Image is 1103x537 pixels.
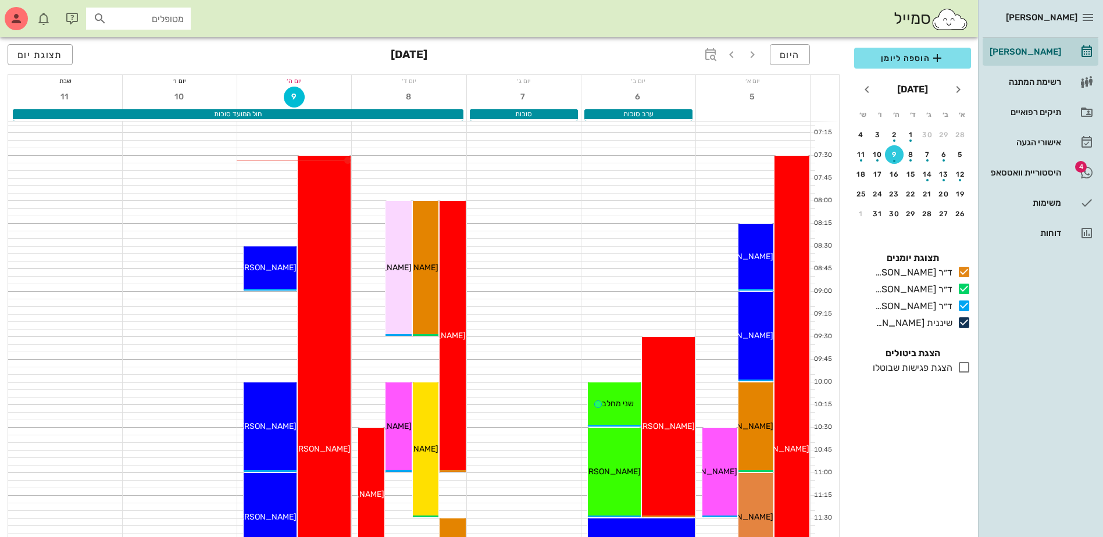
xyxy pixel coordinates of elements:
button: 25 [852,185,870,203]
div: 8 [902,151,920,159]
th: ד׳ [905,105,920,124]
span: 11 [55,92,76,102]
div: 30 [885,210,904,218]
button: 28 [918,205,937,223]
span: [PERSON_NAME] [285,444,351,454]
span: 5 [743,92,763,102]
div: 11:00 [811,468,834,478]
button: 4 [852,126,870,144]
span: ערב סוכות [623,110,654,118]
h3: [DATE] [391,44,427,67]
button: 20 [935,185,954,203]
div: 08:30 [811,241,834,251]
div: שבת [8,75,122,87]
div: אישורי הגעה [987,138,1061,147]
div: 07:45 [811,173,834,183]
span: [PERSON_NAME] [708,331,773,341]
div: 11 [852,151,870,159]
button: 7 [918,145,937,164]
button: 11 [852,145,870,164]
a: תגהיסטוריית וואטסאפ [983,159,1098,187]
button: 10 [869,145,887,164]
button: 1 [902,126,920,144]
div: יום ג׳ [467,75,581,87]
div: שיננית [PERSON_NAME] [870,316,952,330]
a: אישורי הגעה [983,128,1098,156]
div: 25 [852,190,870,198]
h4: תצוגת יומנים [854,251,971,265]
div: 16 [885,170,904,178]
div: דוחות [987,228,1061,238]
a: תיקים רפואיים [983,98,1098,126]
span: 6 [628,92,649,102]
span: 7 [513,92,534,102]
div: 17 [869,170,887,178]
span: [PERSON_NAME] [672,467,737,477]
div: ד״ר [PERSON_NAME] [870,299,952,313]
div: 07:15 [811,128,834,138]
span: 9 [284,92,304,102]
div: 19 [951,190,970,198]
div: 27 [935,210,954,218]
button: 13 [935,165,954,184]
div: ד״ר [PERSON_NAME] [870,266,952,280]
div: 6 [935,151,954,159]
span: תג [1075,161,1087,173]
span: [PERSON_NAME] [708,252,773,262]
button: 29 [935,126,954,144]
button: 2 [885,126,904,144]
div: הצגת פגישות שבוטלו [868,361,952,375]
span: שני מחלב [602,399,634,409]
button: 17 [869,165,887,184]
div: ד״ר [PERSON_NAME] [870,282,952,296]
span: [PERSON_NAME] [708,512,773,522]
span: הוספה ליומן [863,51,962,65]
button: 23 [885,185,904,203]
button: 11 [55,87,76,108]
button: תצוגת יום [8,44,73,65]
div: 09:00 [811,287,834,296]
div: 1 [852,210,870,218]
div: 3 [869,131,887,139]
div: יום ה׳ [237,75,351,87]
button: היום [770,44,810,65]
th: ב׳ [938,105,953,124]
div: 23 [885,190,904,198]
span: 10 [169,92,190,102]
div: יום ב׳ [581,75,695,87]
div: 08:15 [811,219,834,228]
div: 18 [852,170,870,178]
div: 29 [902,210,920,218]
div: 07:30 [811,151,834,160]
div: 21 [918,190,937,198]
button: 6 [935,145,954,164]
button: 7 [513,87,534,108]
a: רשימת המתנה [983,68,1098,96]
div: 20 [935,190,954,198]
button: 26 [951,205,970,223]
div: 2 [885,131,904,139]
button: 30 [885,205,904,223]
button: 27 [935,205,954,223]
div: 22 [902,190,920,198]
h4: הצגת ביטולים [854,346,971,360]
th: ג׳ [922,105,937,124]
button: 29 [902,205,920,223]
span: [PERSON_NAME] [708,421,773,431]
div: 14 [918,170,937,178]
div: יום ו׳ [123,75,237,87]
div: 31 [869,210,887,218]
button: 31 [869,205,887,223]
span: [PERSON_NAME] [630,421,695,431]
button: 18 [852,165,870,184]
div: 09:30 [811,332,834,342]
div: 12 [951,170,970,178]
div: היסטוריית וואטסאפ [987,168,1061,177]
div: רשימת המתנה [987,77,1061,87]
a: משימות [983,189,1098,217]
div: יום ד׳ [352,75,466,87]
button: 12 [951,165,970,184]
button: [DATE] [893,78,933,101]
th: ה׳ [888,105,904,124]
span: [PERSON_NAME] [231,512,297,522]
